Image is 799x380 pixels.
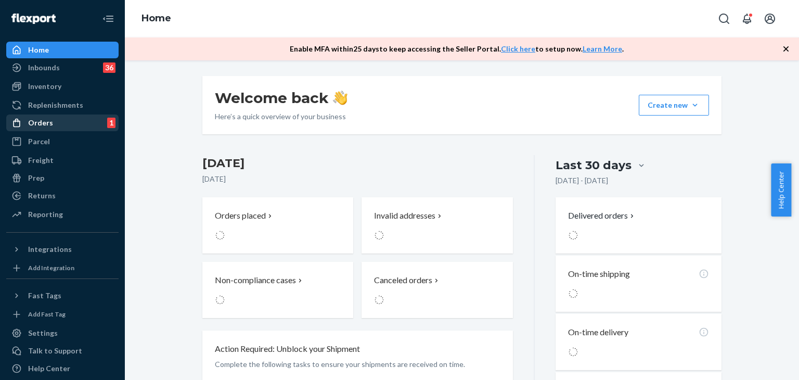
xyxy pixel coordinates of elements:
[374,210,435,222] p: Invalid addresses
[583,44,622,53] a: Learn More
[759,8,780,29] button: Open account menu
[28,209,63,220] div: Reporting
[6,206,119,223] a: Reporting
[215,111,347,122] p: Here’s a quick overview of your business
[28,263,74,272] div: Add Integration
[6,133,119,150] a: Parcel
[568,268,630,280] p: On-time shipping
[28,136,50,147] div: Parcel
[501,44,535,53] a: Click here
[28,173,44,183] div: Prep
[133,4,179,34] ol: breadcrumbs
[28,100,83,110] div: Replenishments
[362,197,512,254] button: Invalid addresses
[215,274,296,286] p: Non-compliance cases
[28,45,49,55] div: Home
[771,163,791,217] button: Help Center
[6,262,119,274] a: Add Integration
[28,62,60,73] div: Inbounds
[6,59,119,76] a: Inbounds36
[28,191,56,201] div: Returns
[28,328,58,338] div: Settings
[28,155,54,166] div: Freight
[6,343,119,359] a: Talk to Support
[6,287,119,304] button: Fast Tags
[215,359,500,370] p: Complete the following tasks to ensure your shipments are received on time.
[6,360,119,377] a: Help Center
[202,197,353,254] button: Orders placed
[98,8,119,29] button: Close Navigation
[141,12,171,24] a: Home
[11,14,56,24] img: Flexport logo
[28,290,61,301] div: Fast Tags
[737,8,757,29] button: Open notifications
[6,170,119,186] a: Prep
[556,157,632,173] div: Last 30 days
[215,343,360,355] p: Action Required: Unblock your Shipment
[28,363,70,374] div: Help Center
[103,62,115,73] div: 36
[556,175,608,186] p: [DATE] - [DATE]
[6,78,119,95] a: Inventory
[290,44,624,54] p: Enable MFA within 25 days to keep accessing the Seller Portal. to setup now. .
[362,262,512,318] button: Canceled orders
[639,95,709,116] button: Create new
[202,155,513,172] h3: [DATE]
[568,326,628,338] p: On-time delivery
[374,274,432,286] p: Canceled orders
[714,8,734,29] button: Open Search Box
[568,210,636,222] button: Delivered orders
[28,81,61,92] div: Inventory
[28,310,66,319] div: Add Fast Tag
[215,210,266,222] p: Orders placed
[6,325,119,341] a: Settings
[6,42,119,58] a: Home
[202,262,353,318] button: Non-compliance cases
[107,118,115,128] div: 1
[28,346,82,356] div: Talk to Support
[215,88,347,107] h1: Welcome back
[6,187,119,204] a: Returns
[6,308,119,321] a: Add Fast Tag
[28,244,72,255] div: Integrations
[202,174,513,184] p: [DATE]
[6,152,119,169] a: Freight
[333,91,347,105] img: hand-wave emoji
[6,115,119,131] a: Orders1
[6,241,119,258] button: Integrations
[28,118,53,128] div: Orders
[6,97,119,113] a: Replenishments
